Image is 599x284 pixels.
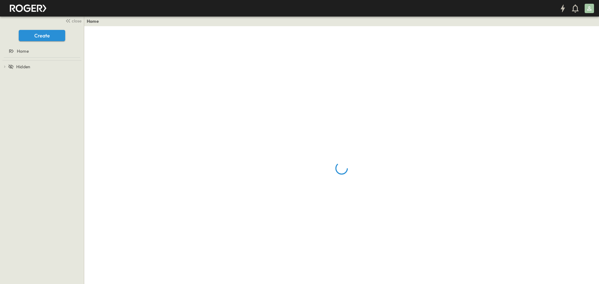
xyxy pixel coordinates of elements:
[87,18,99,24] a: Home
[87,18,103,24] nav: breadcrumbs
[17,48,29,54] span: Home
[1,47,81,55] a: Home
[19,30,65,41] button: Create
[63,16,83,25] button: close
[72,18,81,24] span: close
[16,64,30,70] span: Hidden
